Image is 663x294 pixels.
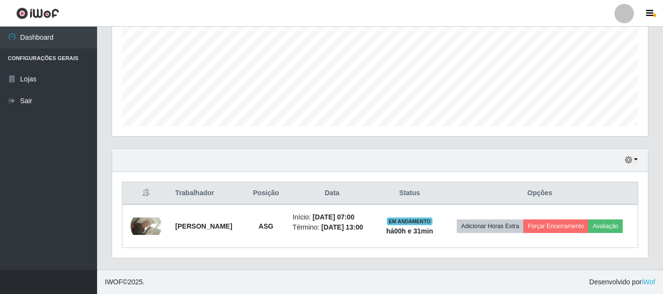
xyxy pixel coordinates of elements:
[588,219,623,233] button: Avaliação
[105,278,123,286] span: IWOF
[377,182,442,205] th: Status
[259,222,273,230] strong: ASG
[293,212,372,222] li: Início:
[321,223,363,231] time: [DATE] 13:00
[589,277,655,287] span: Desenvolvido por
[523,219,588,233] button: Forçar Encerramento
[386,227,433,235] strong: há 00 h e 31 min
[175,222,232,230] strong: [PERSON_NAME]
[105,277,145,287] span: © 2025 .
[287,182,378,205] th: Data
[16,7,59,19] img: CoreUI Logo
[442,182,638,205] th: Opções
[293,222,372,232] li: Término:
[169,182,245,205] th: Trabalhador
[642,278,655,286] a: iWof
[245,182,287,205] th: Posição
[131,217,162,235] img: 1757146664616.jpeg
[313,213,354,221] time: [DATE] 07:00
[457,219,523,233] button: Adicionar Horas Extra
[387,217,433,225] span: EM ANDAMENTO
